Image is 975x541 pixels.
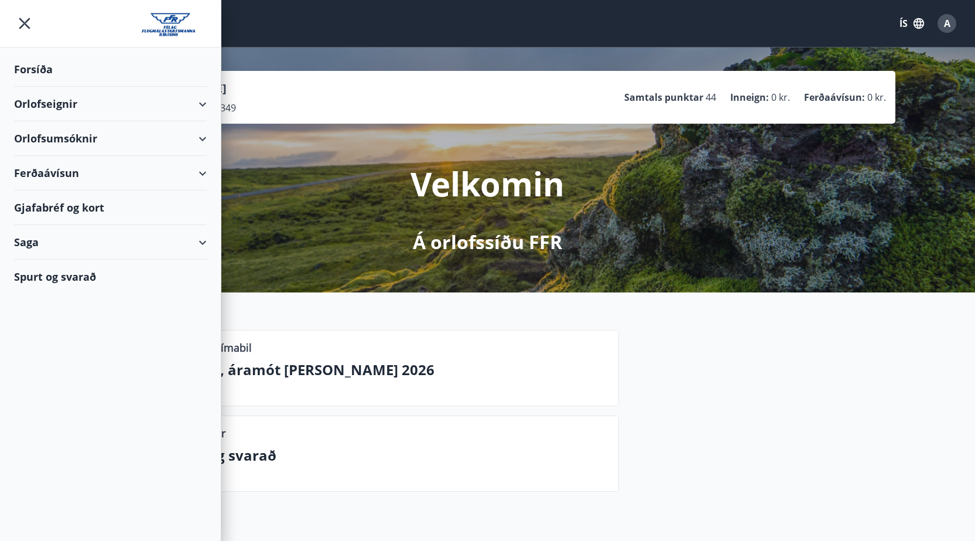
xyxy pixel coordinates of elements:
[166,445,609,465] p: Spurt og svarað
[730,91,769,104] p: Inneign :
[14,190,207,225] div: Gjafabréf og kort
[14,13,35,34] button: menu
[14,121,207,156] div: Orlofsumsóknir
[14,260,207,294] div: Spurt og svarað
[624,91,703,104] p: Samtals punktar
[706,91,716,104] span: 44
[410,161,565,206] p: Velkomin
[771,91,790,104] span: 0 kr.
[413,229,562,255] p: Á orlofssíðu FFR
[166,360,609,380] p: Jól 2025, áramót [PERSON_NAME] 2026
[14,156,207,190] div: Ferðaávísun
[166,426,225,441] p: Upplýsingar
[867,91,886,104] span: 0 kr.
[14,52,207,87] div: Forsíða
[14,87,207,121] div: Orlofseignir
[893,13,930,34] button: ÍS
[944,17,950,30] span: A
[14,225,207,260] div: Saga
[142,13,207,36] img: union_logo
[804,91,865,104] p: Ferðaávísun :
[933,9,961,38] button: A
